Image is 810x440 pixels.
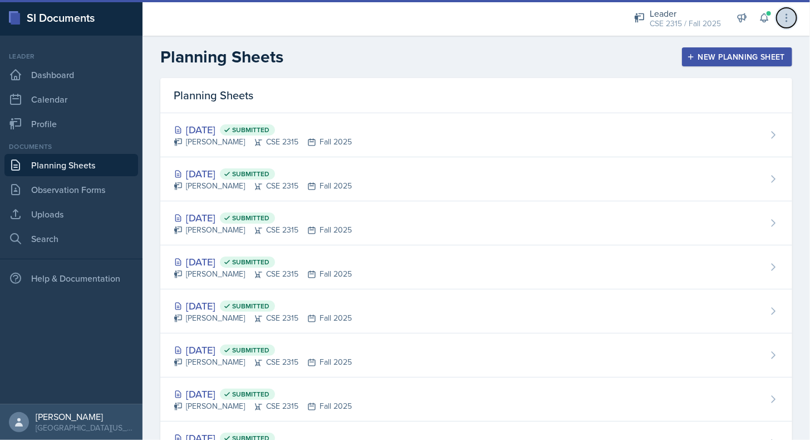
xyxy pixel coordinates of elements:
[650,18,721,30] div: CSE 2315 / Fall 2025
[36,411,134,422] div: [PERSON_NAME]
[4,203,138,225] a: Uploads
[160,201,792,245] a: [DATE] Submitted [PERSON_NAME]CSE 2315Fall 2025
[4,178,138,201] a: Observation Forms
[4,228,138,250] a: Search
[160,333,792,378] a: [DATE] Submitted [PERSON_NAME]CSE 2315Fall 2025
[160,47,283,67] h2: Planning Sheets
[682,47,792,66] button: New Planning Sheet
[4,88,138,110] a: Calendar
[174,136,352,148] div: [PERSON_NAME] CSE 2315 Fall 2025
[232,214,269,223] span: Submitted
[174,254,352,269] div: [DATE]
[650,7,721,20] div: Leader
[36,422,134,433] div: [GEOGRAPHIC_DATA][US_STATE]
[174,400,352,412] div: [PERSON_NAME] CSE 2315 Fall 2025
[4,142,138,152] div: Documents
[174,210,352,225] div: [DATE]
[160,289,792,333] a: [DATE] Submitted [PERSON_NAME]CSE 2315Fall 2025
[689,52,785,61] div: New Planning Sheet
[232,125,269,134] span: Submitted
[4,154,138,176] a: Planning Sheets
[4,267,138,289] div: Help & Documentation
[232,258,269,267] span: Submitted
[174,180,352,192] div: [PERSON_NAME] CSE 2315 Fall 2025
[174,224,352,236] div: [PERSON_NAME] CSE 2315 Fall 2025
[232,390,269,399] span: Submitted
[160,378,792,422] a: [DATE] Submitted [PERSON_NAME]CSE 2315Fall 2025
[174,122,352,137] div: [DATE]
[174,356,352,368] div: [PERSON_NAME] CSE 2315 Fall 2025
[174,342,352,357] div: [DATE]
[160,245,792,289] a: [DATE] Submitted [PERSON_NAME]CSE 2315Fall 2025
[232,346,269,355] span: Submitted
[4,51,138,61] div: Leader
[232,170,269,178] span: Submitted
[174,312,352,324] div: [PERSON_NAME] CSE 2315 Fall 2025
[4,113,138,135] a: Profile
[174,166,352,181] div: [DATE]
[174,298,352,313] div: [DATE]
[174,268,352,280] div: [PERSON_NAME] CSE 2315 Fall 2025
[160,113,792,157] a: [DATE] Submitted [PERSON_NAME]CSE 2315Fall 2025
[160,78,792,113] div: Planning Sheets
[232,302,269,311] span: Submitted
[4,64,138,86] a: Dashboard
[160,157,792,201] a: [DATE] Submitted [PERSON_NAME]CSE 2315Fall 2025
[174,386,352,402] div: [DATE]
